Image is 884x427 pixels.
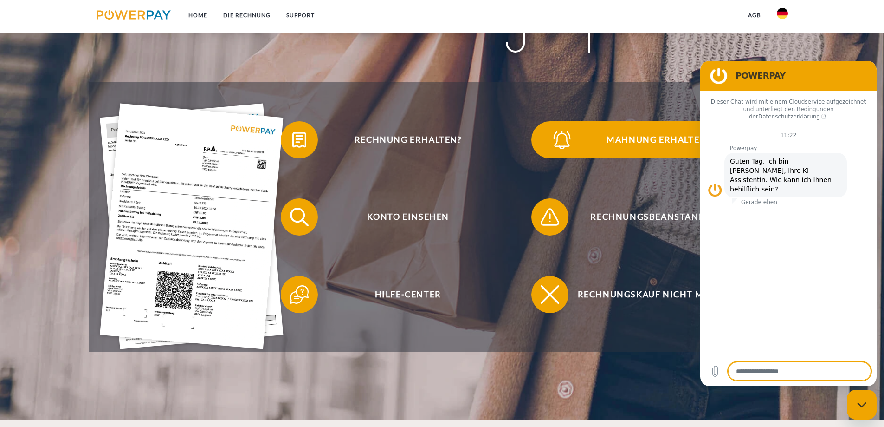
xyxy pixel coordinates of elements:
img: qb_bell.svg [550,128,574,151]
span: Rechnungsbeanstandung [545,198,772,236]
button: Konto einsehen [281,198,522,236]
a: SUPPORT [278,7,323,24]
a: agb [740,7,769,24]
iframe: Messaging-Fenster [700,61,877,386]
button: Rechnungsbeanstandung [531,198,773,236]
img: qb_search.svg [288,205,311,229]
button: Hilfe-Center [281,276,522,313]
button: Mahnung erhalten? [531,121,773,158]
img: single_invoice_powerpay_de.jpg [100,104,284,349]
span: Hilfe-Center [294,276,522,313]
button: Rechnung erhalten? [281,121,522,158]
span: Rechnung erhalten? [294,121,522,158]
button: Rechnungskauf nicht möglich [531,276,773,313]
a: DIE RECHNUNG [215,7,278,24]
span: Rechnungskauf nicht möglich [545,276,772,313]
img: qb_bill.svg [288,128,311,151]
img: qb_warning.svg [538,205,561,229]
img: de [777,8,788,19]
a: Home [181,7,215,24]
span: Mahnung erhalten? [545,121,772,158]
img: qb_close.svg [538,283,561,306]
span: Konto einsehen [294,198,522,236]
img: qb_help.svg [288,283,311,306]
iframe: Schaltfläche zum Öffnen des Messaging-Fensters; Konversation läuft [847,390,877,420]
img: logo-powerpay.svg [97,10,171,20]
